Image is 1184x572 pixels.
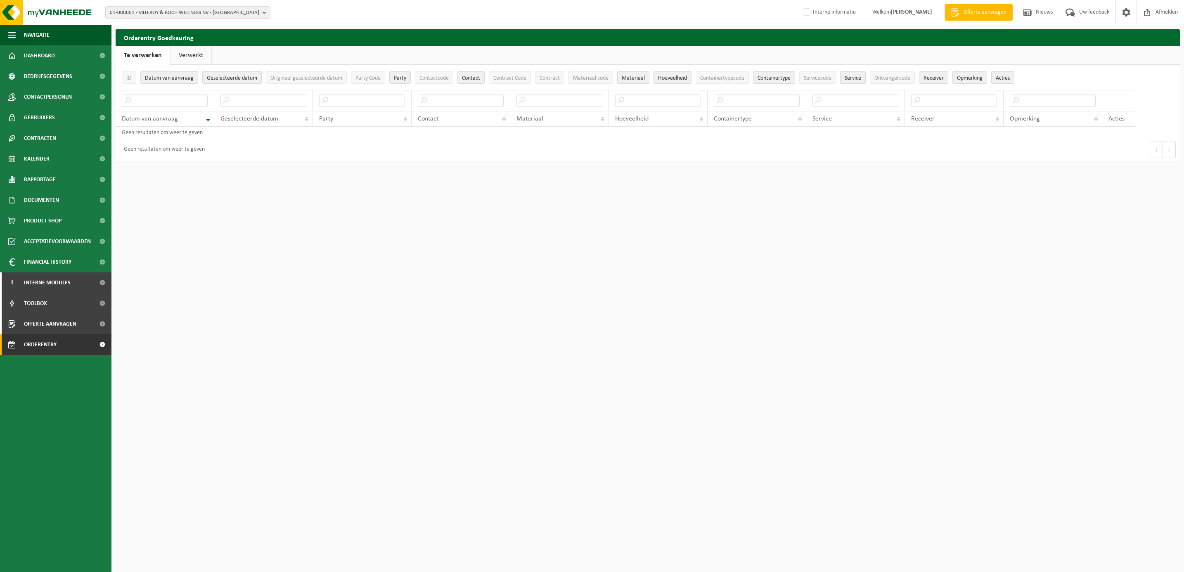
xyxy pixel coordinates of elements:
[891,9,932,15] strong: [PERSON_NAME]
[870,71,915,84] button: OntvangercodeOntvangercode: Activate to sort
[116,127,209,138] td: Geen resultaten om weer te geven
[801,6,856,19] label: Interne informatie
[24,252,71,272] span: Financial History
[622,75,645,81] span: Materiaal
[658,75,687,81] span: Hoeveelheid
[696,71,749,84] button: ContainertypecodeContainertypecode: Activate to sort
[991,71,1014,84] button: Acties
[1163,142,1176,158] button: Next
[996,75,1010,81] span: Acties
[540,75,560,81] span: Contract
[351,71,385,84] button: Party CodeParty Code: Activate to sort
[493,75,526,81] span: Contract Code
[116,46,170,65] a: Te verwerken
[319,116,333,122] span: Party
[24,210,62,231] span: Product Shop
[207,75,257,81] span: Geselecteerde datum
[24,87,72,107] span: Contactpersonen
[957,75,983,81] span: Opmerking
[8,272,16,293] span: I
[24,314,76,334] span: Offerte aanvragen
[812,116,832,122] span: Service
[122,116,178,122] span: Datum van aanvraag
[945,4,1013,21] a: Offerte aanvragen
[140,71,198,84] button: Datum van aanvraagDatum van aanvraag: Activate to remove sorting
[170,46,211,65] a: Verwerkt
[535,71,564,84] button: ContractContract: Activate to sort
[617,71,649,84] button: MateriaalMateriaal: Activate to sort
[220,116,278,122] span: Geselecteerde datum
[568,71,613,84] button: Materiaal codeMateriaal code: Activate to sort
[120,142,205,157] div: Geen resultaten om weer te geven
[355,75,381,81] span: Party Code
[122,71,136,84] button: IDID: Activate to sort
[457,71,485,84] button: ContactContact: Activate to sort
[24,169,56,190] span: Rapportage
[24,45,55,66] span: Dashboard
[1108,116,1125,122] span: Acties
[24,272,71,293] span: Interne modules
[462,75,480,81] span: Contact
[24,231,91,252] span: Acceptatievoorwaarden
[202,71,262,84] button: Geselecteerde datumGeselecteerde datum: Activate to sort
[845,75,861,81] span: Service
[24,149,50,169] span: Kalender
[24,25,50,45] span: Navigatie
[952,71,987,84] button: OpmerkingOpmerking: Activate to sort
[573,75,609,81] span: Materiaal code
[615,116,649,122] span: Hoeveelheid
[919,71,948,84] button: ReceiverReceiver: Activate to sort
[126,75,132,81] span: ID
[110,7,259,19] span: 01-000001 - VILLEROY & BOCH WELLNESS NV - [GEOGRAPHIC_DATA]
[799,71,836,84] button: ServicecodeServicecode: Activate to sort
[924,75,944,81] span: Receiver
[24,190,59,210] span: Documenten
[654,71,691,84] button: HoeveelheidHoeveelheid: Activate to sort
[24,293,47,314] span: Toolbox
[24,107,55,128] span: Gebruikers
[418,116,438,122] span: Contact
[961,8,1009,17] span: Offerte aanvragen
[415,71,453,84] button: ContactcodeContactcode: Activate to sort
[116,29,1180,45] h2: Orderentry Goedkeuring
[874,75,910,81] span: Ontvangercode
[1010,116,1040,122] span: Opmerking
[714,116,752,122] span: Containertype
[394,75,406,81] span: Party
[516,116,543,122] span: Materiaal
[911,116,935,122] span: Receiver
[700,75,744,81] span: Containertypecode
[419,75,449,81] span: Contactcode
[24,334,93,355] span: Orderentry Goedkeuring
[389,71,411,84] button: PartyParty: Activate to sort
[24,128,56,149] span: Contracten
[266,71,347,84] button: Origineel geselecteerde datumOrigineel geselecteerde datum: Activate to sort
[804,75,831,81] span: Servicecode
[1150,142,1163,158] button: Previous
[145,75,194,81] span: Datum van aanvraag
[489,71,531,84] button: Contract CodeContract Code: Activate to sort
[270,75,342,81] span: Origineel geselecteerde datum
[753,71,795,84] button: ContainertypeContainertype: Activate to sort
[24,66,72,87] span: Bedrijfsgegevens
[105,6,270,19] button: 01-000001 - VILLEROY & BOCH WELLNESS NV - [GEOGRAPHIC_DATA]
[840,71,866,84] button: ServiceService: Activate to sort
[758,75,791,81] span: Containertype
